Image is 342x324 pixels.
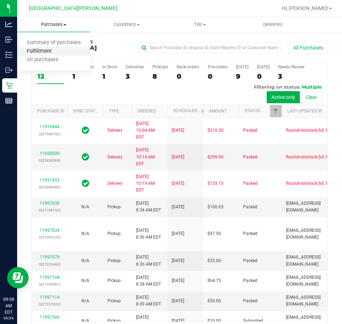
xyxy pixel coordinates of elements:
[278,64,305,69] div: Needs Review
[36,261,63,268] p: (327223460)
[177,72,199,80] div: 0
[288,42,328,54] button: All Purchases
[3,315,14,321] p: 09/24
[236,17,310,32] a: Deliveries
[207,154,223,161] span: $299.90
[5,51,12,58] inline-svg: Inventory
[207,277,221,284] span: $64.75
[207,230,221,237] span: $97.50
[136,173,163,194] span: [DATE] 10:19 AM EDT
[81,230,89,237] button: N/A
[73,109,101,114] a: Sync Status
[243,230,257,237] span: Packed
[152,64,168,69] div: PickUps
[82,152,89,162] span: In Sync
[282,5,328,11] span: Hi, [PERSON_NAME]!
[102,72,117,80] div: 1
[136,147,163,167] span: [DATE] 10:14 AM EDT
[17,48,61,54] span: Fulfillment
[136,274,161,288] span: [DATE] 8:38 AM EDT
[207,127,223,134] span: $210.50
[126,64,144,69] div: Deliveries
[172,230,184,237] span: [DATE]
[243,277,257,284] span: Packed
[172,154,184,161] span: [DATE]
[137,109,156,114] a: Ordered
[81,318,89,323] span: Not Applicable
[107,277,121,284] span: Pickup
[243,257,257,264] span: Packed
[81,258,89,263] span: Not Applicable
[29,5,117,11] span: [GEOGRAPHIC_DATA][PERSON_NAME]
[109,109,119,114] a: Type
[36,184,63,190] p: (322689382)
[72,72,94,80] div: 1
[5,21,12,28] inline-svg: Analytics
[243,154,257,161] span: Packed
[287,109,323,114] a: Last Updated By
[81,257,89,264] button: N/A
[81,298,89,304] button: N/A
[81,277,89,284] button: N/A
[236,72,248,80] div: 9
[40,315,60,320] a: 11997306
[107,230,121,237] span: Pickup
[136,227,161,241] span: [DATE] 8:36 AM EDT
[40,255,60,260] a: 11997079
[243,180,257,187] span: Packed
[172,277,184,284] span: [DATE]
[81,204,89,209] span: Not Applicable
[254,84,300,90] span: Filtering on status:
[177,64,199,69] div: Back-orders
[81,278,89,283] span: Not Applicable
[107,154,122,161] span: Delivery
[207,298,221,304] span: $50.00
[209,109,227,114] a: Amount
[152,72,168,80] div: 8
[36,207,63,214] p: (327199192)
[302,84,322,90] span: Multiple
[136,200,161,214] span: [DATE] 8:34 AM EDT
[81,231,89,236] span: Not Applicable
[257,72,270,80] div: 0
[17,57,68,63] span: All purchases
[270,105,282,117] a: Filter
[172,204,184,210] span: [DATE]
[36,281,63,288] p: (327235061)
[286,180,332,187] span: flourish-biotrack [v0.1.0]
[243,204,257,210] span: Packed
[139,42,281,53] input: Search Purchase ID, Original ID, State Registry ID or Customer Name...
[207,204,223,210] span: $100.65
[7,267,29,288] iframe: Resource center
[207,257,221,264] span: $35.00
[136,254,161,267] span: [DATE] 8:36 AM EDT
[245,108,260,113] a: Status
[286,127,332,134] span: flourish-biotrack [v0.1.0]
[107,180,122,187] span: Delivery
[82,125,89,135] span: In Sync
[40,201,60,206] a: 11997030
[91,21,163,28] span: Customers
[286,154,332,161] span: flourish-biotrack [v0.1.0]
[257,64,270,69] div: [DATE]
[37,109,64,114] a: Purchase ID
[164,21,236,28] span: Tills
[208,64,227,69] div: Pre-orders
[208,72,227,80] div: 0
[40,228,60,233] a: 11997034
[17,40,90,46] span: Summary of purchases
[40,151,60,156] a: 11928509
[17,17,90,32] a: Purchases Summary of purchases Fulfillment All purchases
[5,82,12,89] inline-svg: Retail
[81,298,89,303] span: Not Applicable
[136,294,161,308] span: [DATE] 8:39 AM EDT
[107,257,121,264] span: Pickup
[3,296,14,315] p: 09:08 AM EDT
[126,72,144,80] div: 3
[102,64,117,69] div: In Store
[243,298,257,304] span: Packed
[173,108,206,113] a: Scheduled
[40,295,60,300] a: 11997114
[207,180,223,187] span: $133.15
[40,275,60,280] a: 11997104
